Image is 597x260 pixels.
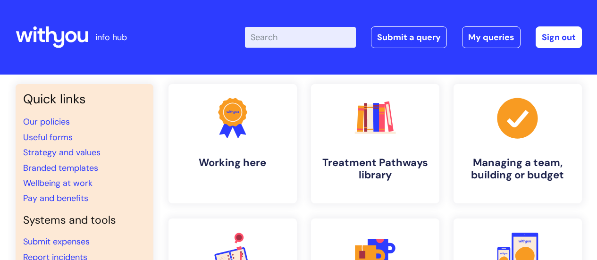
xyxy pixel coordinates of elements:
a: Submit expenses [23,236,90,247]
h4: Managing a team, building or budget [461,157,574,182]
a: Strategy and values [23,147,101,158]
a: Managing a team, building or budget [454,84,582,203]
a: Submit a query [371,26,447,48]
h3: Quick links [23,92,146,107]
h4: Systems and tools [23,214,146,227]
a: Pay and benefits [23,193,88,204]
a: Treatment Pathways library [311,84,439,203]
input: Search [245,27,356,48]
a: My queries [462,26,521,48]
a: Sign out [536,26,582,48]
a: Wellbeing at work [23,177,92,189]
a: Working here [168,84,297,203]
a: Useful forms [23,132,73,143]
p: info hub [95,30,127,45]
h4: Treatment Pathways library [319,157,432,182]
div: | - [245,26,582,48]
a: Our policies [23,116,70,127]
h4: Working here [176,157,289,169]
a: Branded templates [23,162,98,174]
